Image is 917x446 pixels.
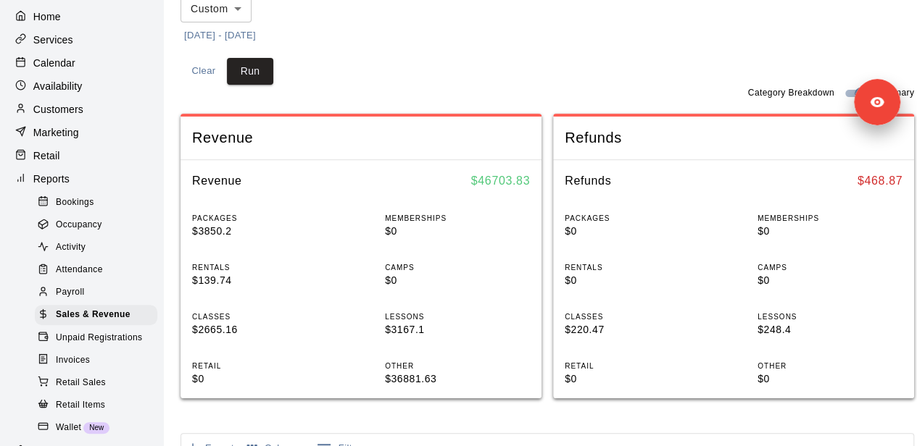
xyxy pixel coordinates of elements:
[565,172,611,190] h6: Refunds
[385,224,530,239] p: $0
[758,311,903,322] p: LESSONS
[385,311,530,322] p: LESSONS
[192,322,337,337] p: $2665.16
[758,361,903,371] p: OTHER
[565,361,710,371] p: RETAIL
[192,371,337,387] p: $0
[35,215,157,235] div: Occupancy
[35,282,163,304] a: Payroll
[192,273,337,288] p: $139.74
[35,350,157,371] div: Invoices
[181,58,227,85] button: Clear
[565,311,710,322] p: CLASSES
[35,328,157,348] div: Unpaid Registrations
[33,102,83,117] p: Customers
[35,237,163,259] a: Activity
[56,218,102,232] span: Occupancy
[192,213,337,224] p: PACKAGES
[192,224,337,239] p: $3850.2
[35,193,157,213] div: Bookings
[758,322,903,337] p: $248.4
[35,191,163,214] a: Bookings
[35,259,163,282] a: Attendance
[35,305,157,325] div: Sales & Revenue
[56,353,90,368] span: Invoices
[12,122,152,143] a: Marketing
[758,224,903,239] p: $0
[56,285,84,300] span: Payroll
[35,260,157,280] div: Attendance
[565,224,710,239] p: $0
[35,394,163,416] a: Retail Items
[35,282,157,303] div: Payroll
[33,148,60,163] p: Retail
[565,262,710,273] p: RENTALS
[192,262,337,273] p: RENTALS
[181,25,260,47] button: [DATE] - [DATE]
[33,33,73,47] p: Services
[56,376,106,390] span: Retail Sales
[35,304,163,327] a: Sales & Revenue
[12,52,152,74] a: Calendar
[385,371,530,387] p: $36881.63
[35,237,157,258] div: Activity
[758,371,903,387] p: $0
[33,56,75,70] p: Calendar
[758,273,903,288] p: $0
[192,311,337,322] p: CLASSES
[56,195,94,210] span: Bookings
[56,308,130,322] span: Sales & Revenue
[565,213,710,224] p: PACKAGES
[385,322,530,337] p: $3167.1
[56,331,142,345] span: Unpaid Registrations
[35,327,163,349] a: Unpaid Registrations
[192,172,242,190] h6: Revenue
[33,79,83,93] p: Availability
[565,273,710,288] p: $0
[565,322,710,337] p: $220.47
[748,86,834,101] span: Category Breakdown
[56,240,86,255] span: Activity
[192,128,530,148] span: Revenue
[385,262,530,273] p: CAMPS
[83,424,109,432] span: New
[12,145,152,167] a: Retail
[385,213,530,224] p: MEMBERSHIPS
[56,421,81,435] span: Wallet
[35,373,157,393] div: Retail Sales
[227,58,273,85] button: Run
[12,98,152,120] a: Customers
[33,9,61,24] p: Home
[565,128,903,148] span: Refunds
[56,398,105,413] span: Retail Items
[35,371,163,394] a: Retail Sales
[35,416,163,439] a: WalletNew
[758,262,903,273] p: CAMPS
[471,172,530,190] h6: $ 46703.83
[12,6,152,28] a: Home
[385,361,530,371] p: OTHER
[12,168,152,190] a: Reports
[35,349,163,371] a: Invoices
[12,29,152,51] a: Services
[385,273,530,288] p: $0
[35,395,157,416] div: Retail Items
[758,213,903,224] p: MEMBERSHIPS
[56,263,103,277] span: Attendance
[192,361,337,371] p: RETAIL
[35,214,163,236] a: Occupancy
[858,172,903,190] h6: $ 468.87
[565,371,710,387] p: $0
[33,125,79,140] p: Marketing
[12,75,152,97] a: Availability
[35,418,157,438] div: WalletNew
[33,172,70,186] p: Reports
